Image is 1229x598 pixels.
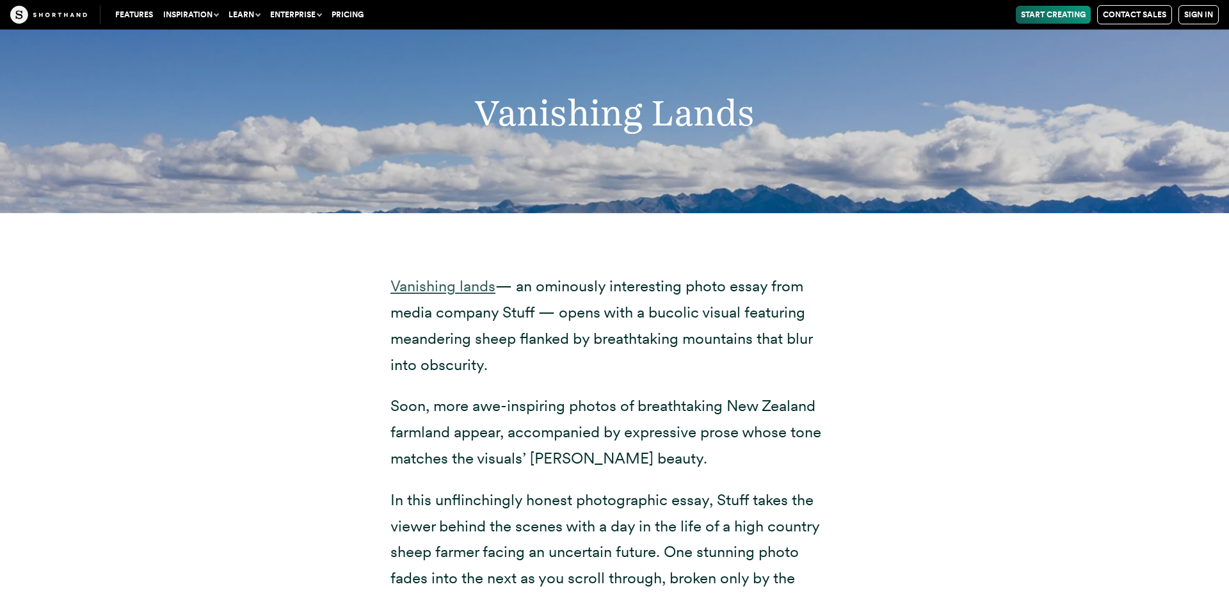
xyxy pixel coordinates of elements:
[326,6,369,24] a: Pricing
[390,277,495,295] a: Vanishing lands
[1097,5,1172,24] a: Contact Sales
[198,91,1031,134] h2: Vanishing Lands
[390,273,839,378] p: — an ominously interesting photo essay from media company Stuff — opens with a bucolic visual fea...
[158,6,223,24] button: Inspiration
[1016,6,1091,24] a: Start Creating
[390,393,839,471] p: Soon, more awe-inspiring photos of breathtaking New Zealand farmland appear, accompanied by expre...
[10,6,87,24] img: The Craft
[265,6,326,24] button: Enterprise
[1178,5,1219,24] a: Sign in
[223,6,265,24] button: Learn
[110,6,158,24] a: Features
